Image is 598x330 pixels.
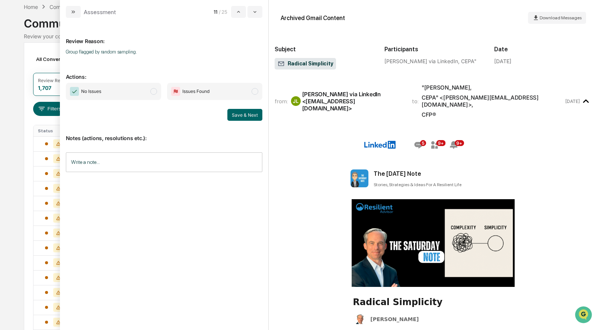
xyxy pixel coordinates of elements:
a: Stories, Strategies & Ideas For A Resilient Life [374,181,461,188]
img: LinkedIn [364,138,402,152]
div: [PERSON_NAME] via LinkedIn, CEPA" [384,58,482,64]
span: / 25 [219,9,230,15]
div: 🔎 [7,109,13,114]
div: Home [24,4,38,10]
img: Checkmark [70,87,79,96]
button: Save & Next [227,109,262,121]
div: JL [291,96,301,106]
span: Issues Found [182,88,210,95]
p: Actions: [66,65,262,80]
p: How can we help? [7,16,135,27]
img: 1746055101610-c473b297-6a78-478c-a979-82029cc54cd1 [7,57,21,70]
p: Review Reason: [66,29,262,44]
div: [DATE] [494,58,511,64]
p: Group flagged by random sampling. [66,49,262,55]
a: 🗄️Attestations [51,91,95,104]
img: Newsletter cover image [352,199,515,287]
span: Data Lookup [15,108,47,115]
a: The [DATE] Note [374,170,421,179]
h2: Participants [384,46,482,53]
h2: Subject [275,46,372,53]
button: Start new chat [127,59,135,68]
button: Filters [33,102,65,116]
div: Assessment [84,9,116,16]
img: Messaging icon [414,140,426,149]
button: Download Messages [528,12,586,24]
div: Archived Gmail Content [281,14,345,22]
span: The [DATE] Note [374,170,421,177]
span: from: [275,98,288,105]
iframe: Open customer support [574,305,594,326]
div: Communications Archive [49,4,110,10]
a: [PERSON_NAME] [370,316,419,323]
img: Flag [171,87,180,96]
a: Radical Simplicity [353,297,442,308]
a: 🖐️Preclearance [4,91,51,104]
span: Radical Simplicity [278,60,333,68]
div: 🗄️ [54,94,60,100]
div: Review Required [38,78,74,83]
div: "[PERSON_NAME] , [422,84,472,91]
div: Communications Archive [24,11,574,30]
div: Review your communication records across channels [24,33,574,39]
span: Preclearance [15,94,48,101]
a: 🔎Data Lookup [4,105,50,118]
span: [PERSON_NAME] [370,316,419,322]
span: 11 [214,9,217,15]
div: 🖐️ [7,94,13,100]
a: Powered byPylon [52,126,90,132]
img: Notifications icon [449,140,464,149]
span: Stories, Strategies & Ideas For A Resilient Life [374,182,461,187]
span: Attestations [61,94,92,101]
span: No Issues [81,88,101,95]
h2: Date [494,46,592,53]
div: All Conversations [33,53,89,65]
div: CEPA" <[PERSON_NAME][EMAIL_ADDRESS][DOMAIN_NAME]> , [422,94,564,108]
time: Saturday, October 4, 2025 at 3:31:50 AM [565,98,580,104]
div: We're offline, we'll be back soon [25,64,97,70]
div: Start new chat [25,57,122,64]
div: 1,707 [38,85,51,91]
img: Mynetwork icon [430,140,446,149]
img: Author image [354,313,366,325]
p: Notes (actions, resolutions etc.): [66,126,262,141]
span: Download Messages [540,15,582,20]
div: [PERSON_NAME] via LinkedIn <[EMAIL_ADDRESS][DOMAIN_NAME]> [302,91,403,112]
span: Pylon [74,126,90,132]
span: to: [412,98,419,105]
div: CFP® [422,111,436,118]
img: Open The Saturday Note [351,169,368,187]
th: Status [33,125,75,136]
